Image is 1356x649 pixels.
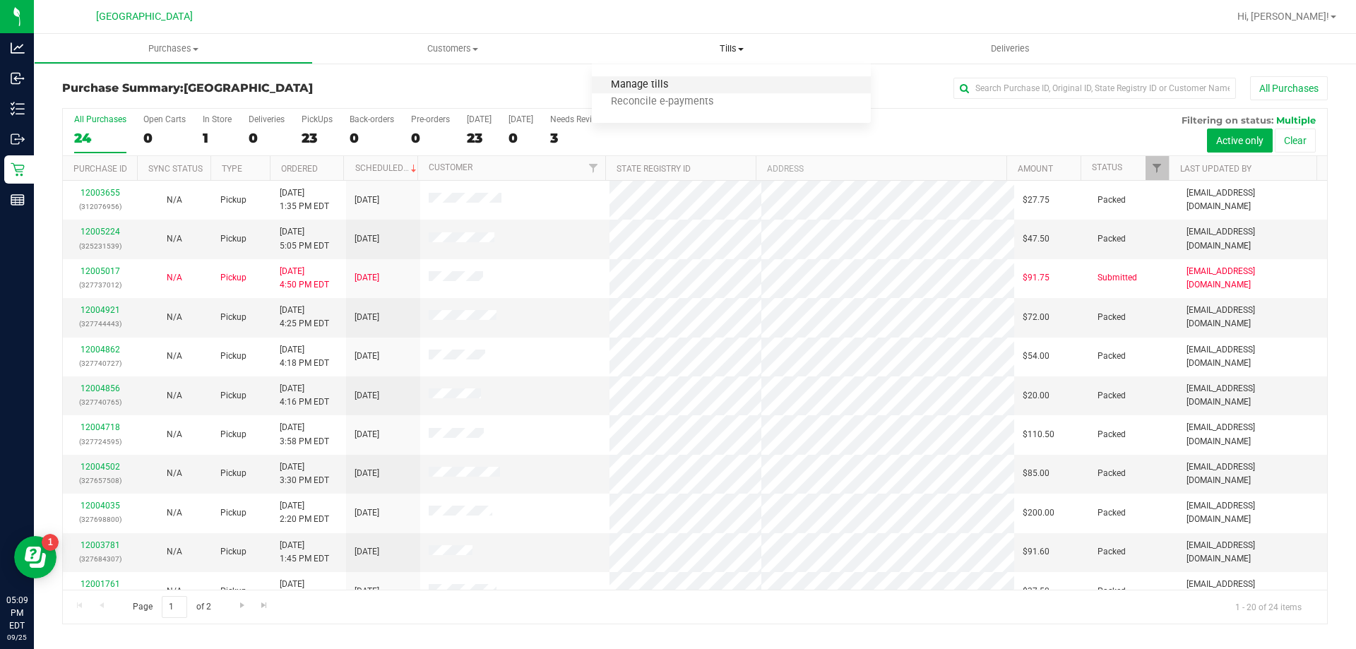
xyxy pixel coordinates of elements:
span: Pickup [220,545,246,559]
iframe: Resource center [14,536,56,578]
span: $200.00 [1023,506,1054,520]
button: N/A [167,506,182,520]
span: Packed [1098,545,1126,559]
inline-svg: Outbound [11,132,25,146]
span: $37.50 [1023,585,1049,598]
span: Not Applicable [167,312,182,322]
div: Pre-orders [411,114,450,124]
p: (327740765) [71,395,129,409]
a: Amount [1018,164,1053,174]
p: (327740727) [71,357,129,370]
a: 12004718 [81,422,120,432]
span: [DATE] [355,389,379,403]
span: Submitted [1098,271,1137,285]
div: 0 [143,130,186,146]
span: [EMAIL_ADDRESS][DOMAIN_NAME] [1186,421,1319,448]
div: 1 [203,130,232,146]
a: 12001761 [81,579,120,589]
p: (325231539) [71,239,129,253]
span: Not Applicable [167,586,182,596]
a: Tills Manage tills Reconcile e-payments [592,34,871,64]
span: Customers [314,42,591,55]
span: [GEOGRAPHIC_DATA] [184,81,313,95]
div: [DATE] [467,114,492,124]
span: $91.60 [1023,545,1049,559]
span: [DATE] 8:15 AM EDT [280,578,329,605]
span: Pickup [220,389,246,403]
a: Filter [1146,156,1169,180]
p: (327698800) [71,513,129,526]
span: Pickup [220,467,246,480]
span: $110.50 [1023,428,1054,441]
span: Packed [1098,193,1126,207]
div: 23 [302,130,333,146]
span: Not Applicable [167,195,182,205]
p: (327724595) [71,435,129,448]
span: $20.00 [1023,389,1049,403]
inline-svg: Reports [11,193,25,207]
p: (312076956) [71,200,129,213]
span: Packed [1098,467,1126,480]
button: N/A [167,350,182,363]
span: [EMAIL_ADDRESS][DOMAIN_NAME] [1186,578,1319,605]
button: N/A [167,389,182,403]
span: Filtering on status: [1182,114,1273,126]
span: [DATE] [355,428,379,441]
span: Packed [1098,311,1126,324]
a: Sync Status [148,164,203,174]
span: [DATE] [355,467,379,480]
span: Pickup [220,585,246,598]
a: 12005224 [81,227,120,237]
span: Not Applicable [167,468,182,478]
span: [DATE] 3:30 PM EDT [280,460,329,487]
a: Purchases [34,34,313,64]
a: 12004502 [81,462,120,472]
span: [EMAIL_ADDRESS][DOMAIN_NAME] [1186,343,1319,370]
button: Clear [1275,129,1316,153]
span: Pickup [220,232,246,246]
span: Pickup [220,311,246,324]
a: 12004856 [81,383,120,393]
span: Deliveries [972,42,1049,55]
span: [DATE] 4:25 PM EDT [280,304,329,331]
div: In Store [203,114,232,124]
span: [DATE] 3:58 PM EDT [280,421,329,448]
span: Not Applicable [167,391,182,400]
a: Scheduled [355,163,420,173]
div: [DATE] [509,114,533,124]
input: Search Purchase ID, Original ID, State Registry ID or Customer Name... [953,78,1236,99]
span: [EMAIL_ADDRESS][DOMAIN_NAME] [1186,499,1319,526]
span: [DATE] [355,311,379,324]
span: [EMAIL_ADDRESS][DOMAIN_NAME] [1186,225,1319,252]
div: All Purchases [74,114,126,124]
span: [DATE] [355,193,379,207]
span: Pickup [220,350,246,363]
span: Hi, [PERSON_NAME]! [1237,11,1329,22]
p: (327744443) [71,317,129,331]
button: N/A [167,193,182,207]
th: Address [756,156,1006,181]
span: Pickup [220,193,246,207]
a: 12004862 [81,345,120,355]
span: [DATE] [355,545,379,559]
span: Packed [1098,389,1126,403]
p: 05:09 PM EDT [6,594,28,632]
button: N/A [167,311,182,324]
span: [DATE] [355,506,379,520]
a: Status [1092,162,1122,172]
span: Packed [1098,506,1126,520]
div: 3 [550,130,602,146]
inline-svg: Retail [11,162,25,177]
p: 09/25 [6,632,28,643]
span: $54.00 [1023,350,1049,363]
span: [EMAIL_ADDRESS][DOMAIN_NAME] [1186,265,1319,292]
span: [EMAIL_ADDRESS][DOMAIN_NAME] [1186,186,1319,213]
span: [DATE] 4:18 PM EDT [280,343,329,370]
span: Not Applicable [167,234,182,244]
a: Ordered [281,164,318,174]
a: Filter [582,156,605,180]
div: 24 [74,130,126,146]
inline-svg: Inventory [11,102,25,116]
span: Packed [1098,232,1126,246]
